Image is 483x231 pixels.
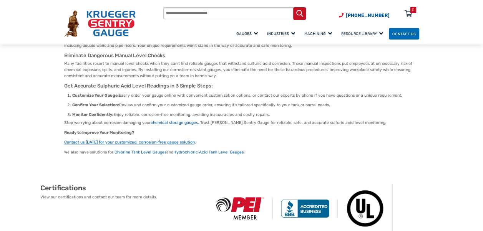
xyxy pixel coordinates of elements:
h3: Eliminate Dangerous Manual Level Checks [64,53,419,59]
span: Gauges [236,31,258,36]
h3: Get Accurate Sulphuric Acid Level Readings in 3 Simple Steps: [64,83,419,89]
img: BBB [273,199,338,218]
div: 0 [412,7,414,13]
li: Review and confirm your customized gauge order, ensuring it’s tailored specifically to your tank ... [67,101,419,110]
a: Gauges [233,27,264,40]
img: PEI Member [208,197,273,219]
p: We also have solutions for: and . [64,149,419,155]
span: Machining [304,31,332,36]
span: Contact Us [392,31,416,36]
a: Contact us [DATE] for your customized, corrosion-free gauge solution [64,140,195,145]
a: Phone Number (920) 434-8860 [339,12,390,19]
a: Machining [301,27,338,40]
strong: Confirm Your Selection: [72,102,119,107]
li: Easily order your gauge online with convenient customization options, or contact our experts by p... [67,91,419,101]
span: Many facilities resort to manual level checks when they can’t find reliable gauges that withstand... [64,61,412,78]
a: Chlorine Tank Level Gauges [115,150,166,155]
strong: Customize Your Gauge: [72,93,119,98]
strong: Ready to Improve Your Monitoring? [64,130,134,135]
p: View our certifications and contact our team for more details. [40,194,208,200]
a: Hydrochloric Acid Tank Level Gauges [173,150,244,155]
p: . [64,139,419,145]
a: chemical storage gauges [151,120,198,125]
span: Resource Library [341,31,383,36]
h2: Certifications [40,184,208,193]
a: Industries [264,27,301,40]
span: [PHONE_NUMBER] [346,13,390,18]
span: Industries [267,31,295,36]
a: Resource Library [338,27,389,40]
a: Contact Us [389,28,419,40]
img: Krueger Sentry Gauge [64,10,136,37]
li: Enjoy reliable, corrosion-free monitoring, avoiding inaccuracies and costly repairs. [67,110,419,120]
strong: Monitor Confidently: [72,112,113,117]
p: Stop worrying about corrosion damaging your . Trust [PERSON_NAME] Sentry Gauge for reliable, safe... [64,120,419,126]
